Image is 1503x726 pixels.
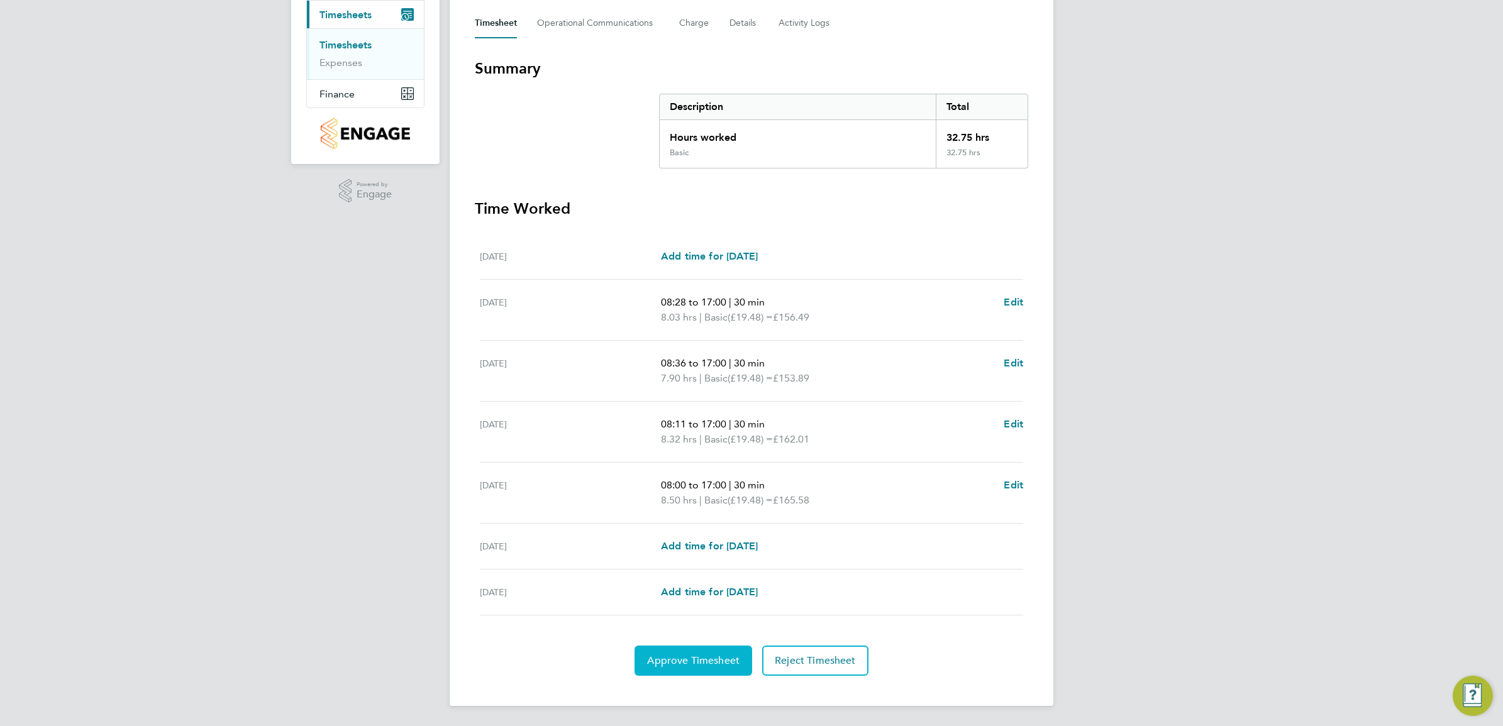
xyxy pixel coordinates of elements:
span: 8.32 hrs [661,433,697,445]
span: Finance [319,88,355,100]
button: Finance [307,80,424,107]
span: Powered by [357,179,392,190]
div: 32.75 hrs [936,120,1028,148]
span: Edit [1004,418,1023,430]
span: (£19.48) = [728,311,773,323]
div: Hours worked [660,120,936,148]
span: | [699,433,702,445]
div: Timesheets [307,28,424,79]
span: £165.58 [773,494,809,506]
span: Add time for [DATE] [661,586,758,598]
span: 08:11 to 17:00 [661,418,726,430]
span: (£19.48) = [728,494,773,506]
div: Total [936,94,1028,119]
button: Details [729,8,758,38]
div: 32.75 hrs [936,148,1028,168]
span: (£19.48) = [728,372,773,384]
div: [DATE] [480,249,661,264]
div: [DATE] [480,478,661,508]
button: Engage Resource Center [1453,676,1493,716]
a: Expenses [319,57,362,69]
span: Edit [1004,479,1023,491]
div: Summary [659,94,1028,168]
div: Description [660,94,936,119]
span: Timesheets [319,9,372,21]
span: 30 min [734,296,765,308]
button: Timesheets [307,1,424,28]
span: | [699,372,702,384]
a: Add time for [DATE] [661,249,758,264]
div: [DATE] [480,417,661,447]
a: Edit [1004,356,1023,371]
button: Reject Timesheet [762,646,868,676]
span: | [729,418,731,430]
span: | [729,479,731,491]
span: 30 min [734,479,765,491]
div: [DATE] [480,585,661,600]
span: 8.03 hrs [661,311,697,323]
button: Activity Logs [779,8,831,38]
button: Approve Timesheet [635,646,752,676]
span: (£19.48) = [728,433,773,445]
span: Edit [1004,357,1023,369]
span: 30 min [734,357,765,369]
button: Timesheet [475,8,517,38]
span: £162.01 [773,433,809,445]
span: 7.90 hrs [661,372,697,384]
a: Timesheets [319,39,372,51]
span: £153.89 [773,372,809,384]
div: [DATE] [480,356,661,386]
span: Add time for [DATE] [661,540,758,552]
span: | [729,357,731,369]
a: Powered byEngage [339,179,392,203]
div: [DATE] [480,539,661,554]
span: 08:28 to 17:00 [661,296,726,308]
span: Basic [704,371,728,386]
a: Edit [1004,478,1023,493]
a: Edit [1004,295,1023,310]
span: Approve Timesheet [647,654,740,667]
a: Add time for [DATE] [661,539,758,554]
button: Operational Communications [537,8,659,38]
img: countryside-properties-logo-retina.png [321,118,409,149]
section: Timesheet [475,58,1028,676]
span: | [699,311,702,323]
span: | [729,296,731,308]
h3: Time Worked [475,199,1028,219]
span: Reject Timesheet [775,654,856,667]
a: Add time for [DATE] [661,585,758,600]
span: 08:36 to 17:00 [661,357,726,369]
a: Go to home page [306,118,424,149]
span: Engage [357,189,392,200]
span: Basic [704,310,728,325]
span: £156.49 [773,311,809,323]
div: Basic [670,148,689,158]
span: Add time for [DATE] [661,250,758,262]
h3: Summary [475,58,1028,79]
span: Basic [704,493,728,508]
span: 08:00 to 17:00 [661,479,726,491]
span: | [699,494,702,506]
a: Edit [1004,417,1023,432]
span: Edit [1004,296,1023,308]
button: Charge [679,8,709,38]
span: 30 min [734,418,765,430]
div: [DATE] [480,295,661,325]
span: Basic [704,432,728,447]
span: 8.50 hrs [661,494,697,506]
